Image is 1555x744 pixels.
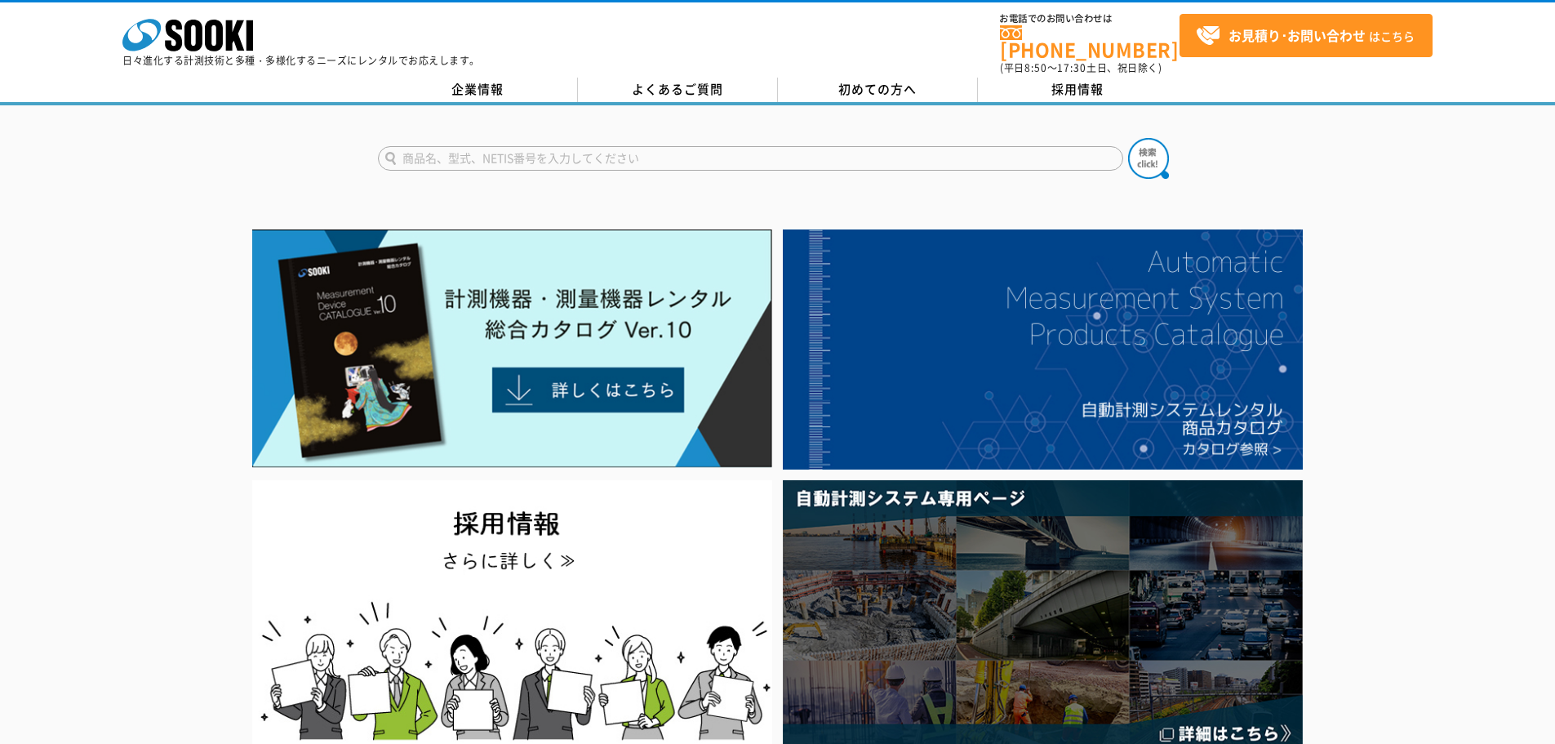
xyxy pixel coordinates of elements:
[122,56,480,65] p: 日々進化する計測技術と多種・多様化するニーズにレンタルでお応えします。
[1180,14,1433,57] a: お見積り･お問い合わせはこちら
[1000,25,1180,59] a: [PHONE_NUMBER]
[778,78,978,102] a: 初めての方へ
[1000,60,1162,75] span: (平日 ～ 土日、祝日除く)
[1057,60,1086,75] span: 17:30
[1228,25,1366,45] strong: お見積り･お問い合わせ
[1128,138,1169,179] img: btn_search.png
[838,80,917,98] span: 初めての方へ
[1000,14,1180,24] span: お電話でのお問い合わせは
[378,146,1123,171] input: 商品名、型式、NETIS番号を入力してください
[378,78,578,102] a: 企業情報
[1024,60,1047,75] span: 8:50
[578,78,778,102] a: よくあるご質問
[978,78,1178,102] a: 採用情報
[1196,24,1415,48] span: はこちら
[252,229,772,468] img: Catalog Ver10
[783,229,1303,470] img: 自動計測システムカタログ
